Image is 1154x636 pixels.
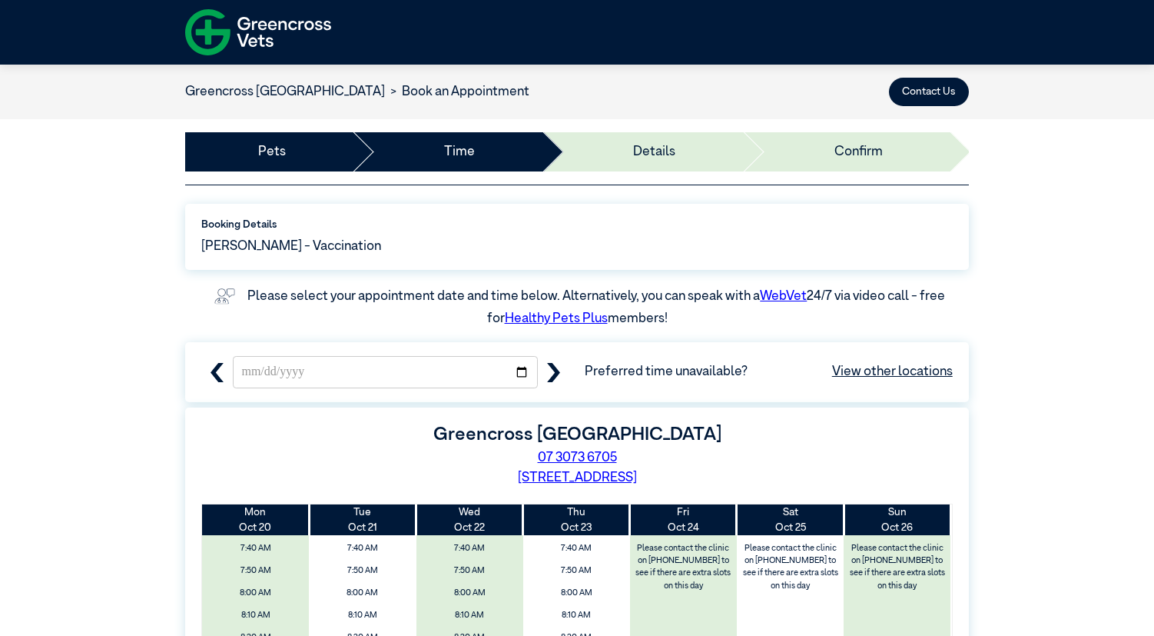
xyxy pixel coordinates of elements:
[309,504,416,536] th: Oct 21
[632,539,736,596] label: Please contact the clinic on [PHONE_NUMBER] to see if there are extra slots on this day
[528,584,625,603] span: 8:00 AM
[420,561,518,581] span: 7:50 AM
[313,539,411,558] span: 7:40 AM
[420,584,518,603] span: 8:00 AM
[202,504,309,536] th: Oct 20
[247,290,947,326] label: Please select your appointment date and time below. Alternatively, you can speak with a 24/7 via ...
[889,78,969,106] button: Contact Us
[185,85,385,98] a: Greencross [GEOGRAPHIC_DATA]
[258,142,286,162] a: Pets
[832,362,953,382] a: View other locations
[538,451,617,465] a: 07 3073 6705
[737,504,844,536] th: Oct 25
[585,362,953,382] span: Preferred time unavailable?
[420,606,518,625] span: 8:10 AM
[630,504,737,536] th: Oct 24
[416,504,523,536] th: Oct 22
[523,504,630,536] th: Oct 23
[528,606,625,625] span: 8:10 AM
[528,539,625,558] span: 7:40 AM
[528,561,625,581] span: 7:50 AM
[207,561,304,581] span: 7:50 AM
[518,471,637,484] a: [STREET_ADDRESS]
[207,584,304,603] span: 8:00 AM
[207,606,304,625] span: 8:10 AM
[313,606,411,625] span: 8:10 AM
[313,584,411,603] span: 8:00 AM
[433,425,721,444] label: Greencross [GEOGRAPHIC_DATA]
[207,539,304,558] span: 7:40 AM
[844,504,950,536] th: Oct 26
[313,561,411,581] span: 7:50 AM
[760,290,807,303] a: WebVet
[185,4,331,61] img: f-logo
[185,82,529,102] nav: breadcrumb
[420,539,518,558] span: 7:40 AM
[444,142,475,162] a: Time
[738,539,843,596] label: Please contact the clinic on [PHONE_NUMBER] to see if there are extra slots on this day
[505,312,608,325] a: Healthy Pets Plus
[209,283,240,309] img: vet
[845,539,950,596] label: Please contact the clinic on [PHONE_NUMBER] to see if there are extra slots on this day
[201,237,381,257] span: [PERSON_NAME] - Vaccination
[385,82,529,102] li: Book an Appointment
[201,217,953,232] label: Booking Details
